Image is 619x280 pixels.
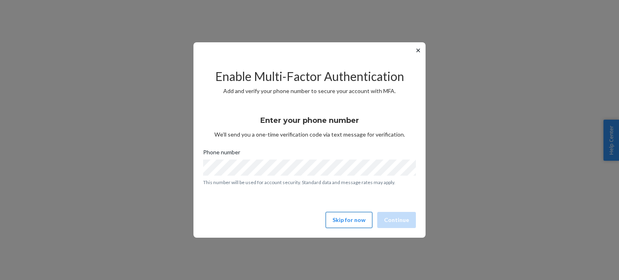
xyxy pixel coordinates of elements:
[203,179,416,186] p: This number will be used for account security. Standard data and message rates may apply.
[203,87,416,95] p: Add and verify your phone number to secure your account with MFA.
[203,148,240,160] span: Phone number
[377,212,416,228] button: Continue
[203,70,416,83] h2: Enable Multi-Factor Authentication
[203,109,416,139] div: We’ll send you a one-time verification code via text message for verification.
[260,115,359,126] h3: Enter your phone number
[326,212,372,228] button: Skip for now
[414,46,422,55] button: ✕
